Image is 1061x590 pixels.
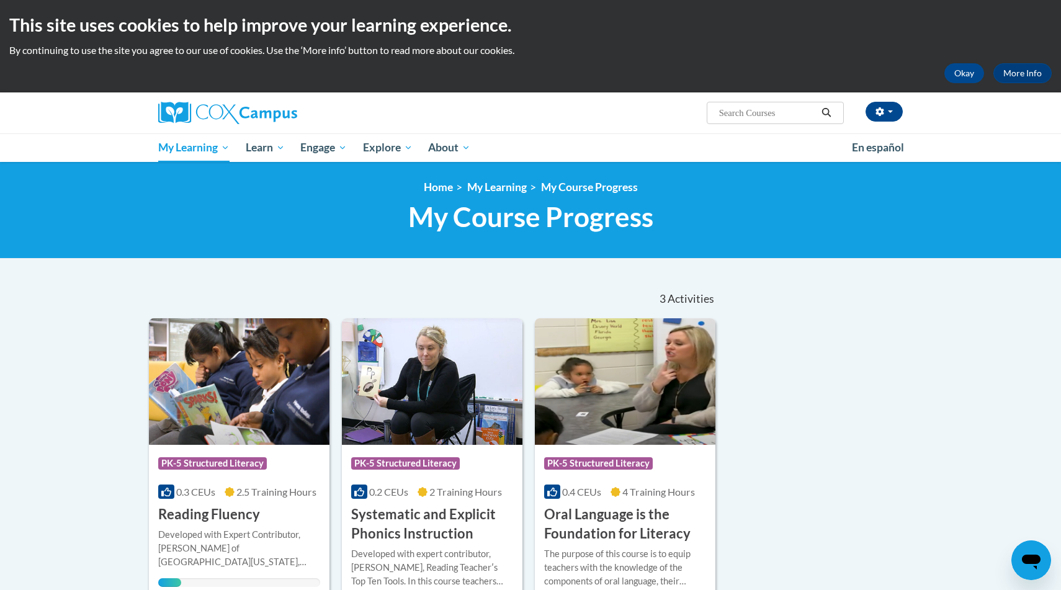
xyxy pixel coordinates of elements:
[149,318,329,445] img: Course Logo
[544,457,653,470] span: PK-5 Structured Literacy
[351,547,513,588] div: Developed with expert contributor, [PERSON_NAME], Reading Teacherʹs Top Ten Tools. In this course...
[544,505,706,543] h3: Oral Language is the Foundation for Literacy
[176,486,215,498] span: 0.3 CEUs
[993,63,1052,83] a: More Info
[408,200,653,233] span: My Course Progress
[544,547,706,588] div: The purpose of this course is to equip teachers with the knowledge of the components of oral lang...
[844,135,912,161] a: En español
[158,102,297,124] img: Cox Campus
[467,181,527,194] a: My Learning
[541,181,638,194] a: My Course Progress
[562,486,601,498] span: 0.4 CEUs
[158,505,260,524] h3: Reading Fluency
[158,457,267,470] span: PK-5 Structured Literacy
[9,12,1052,37] h2: This site uses cookies to help improve your learning experience.
[140,133,921,162] div: Main menu
[351,457,460,470] span: PK-5 Structured Literacy
[300,140,347,155] span: Engage
[1011,540,1051,580] iframe: Button to launch messaging window
[158,528,320,569] div: Developed with Expert Contributor, [PERSON_NAME] of [GEOGRAPHIC_DATA][US_STATE], [GEOGRAPHIC_DATA...
[236,486,316,498] span: 2.5 Training Hours
[150,133,238,162] a: My Learning
[852,141,904,154] span: En español
[535,318,715,445] img: Course Logo
[158,140,230,155] span: My Learning
[9,43,1052,57] p: By continuing to use the site you agree to our use of cookies. Use the ‘More info’ button to read...
[660,292,666,306] span: 3
[866,102,903,122] button: Account Settings
[428,140,470,155] span: About
[718,105,817,120] input: Search Courses
[424,181,453,194] a: Home
[292,133,355,162] a: Engage
[429,486,502,498] span: 2 Training Hours
[342,318,522,445] img: Course Logo
[238,133,293,162] a: Learn
[369,486,408,498] span: 0.2 CEUs
[363,140,413,155] span: Explore
[355,133,421,162] a: Explore
[668,292,714,306] span: Activities
[817,105,836,120] button: Search
[421,133,479,162] a: About
[158,578,181,587] div: Your progress
[158,102,394,124] a: Cox Campus
[944,63,984,83] button: Okay
[622,486,695,498] span: 4 Training Hours
[351,505,513,543] h3: Systematic and Explicit Phonics Instruction
[246,140,285,155] span: Learn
